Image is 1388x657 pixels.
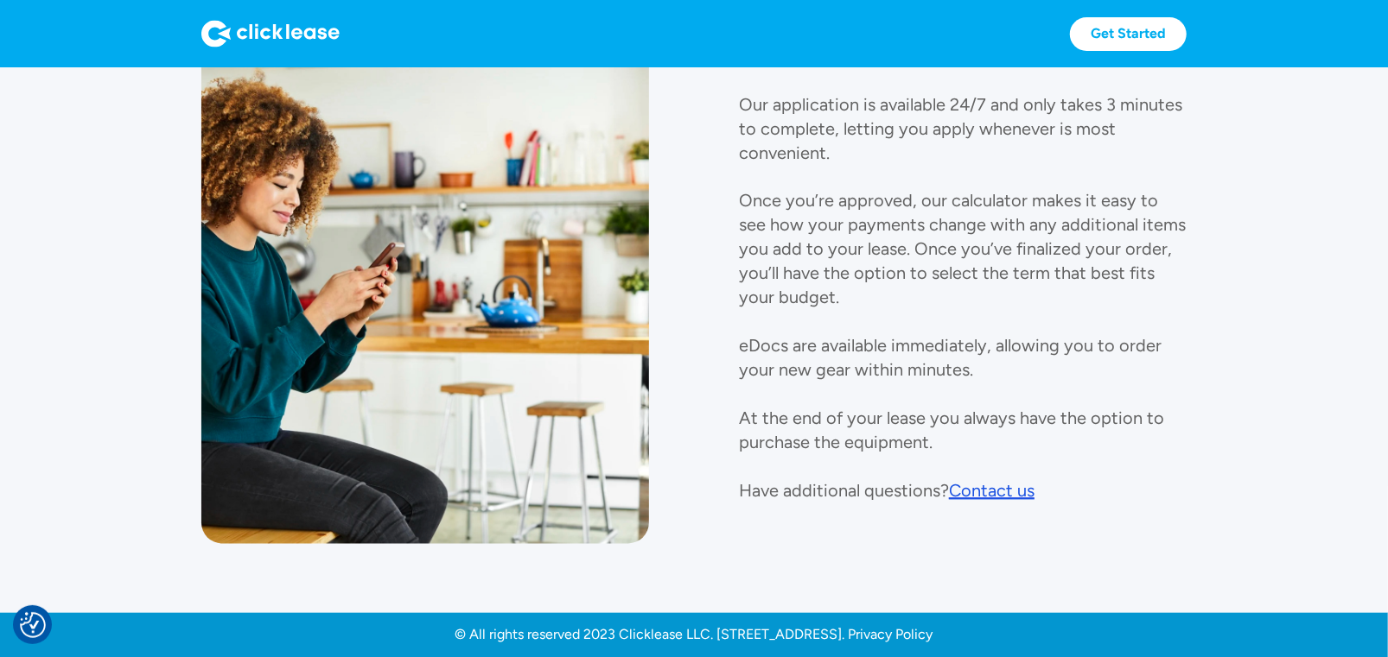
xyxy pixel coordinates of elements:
img: Logo [201,20,340,47]
button: Consent Preferences [20,612,46,638]
a: Get Started [1070,17,1187,51]
a: Contact us [949,479,1035,503]
img: Revisit consent button [20,612,46,638]
a: © All rights reserved 2023 Clicklease LLC. [STREET_ADDRESS]. Privacy Policy [455,627,933,644]
div: Contact us [949,481,1035,502]
p: Our application is available 24/7 and only takes 3 minutes to complete, letting you apply wheneve... [739,94,1186,502]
